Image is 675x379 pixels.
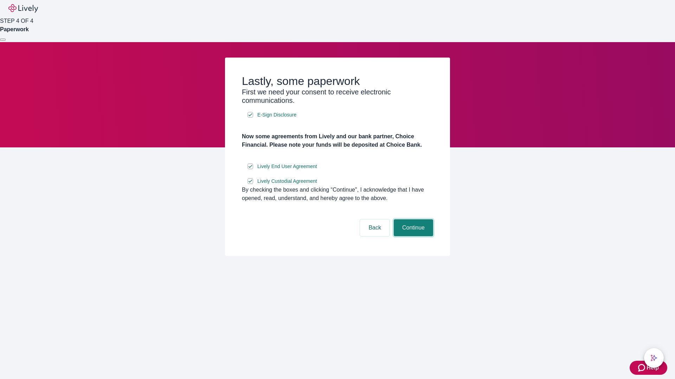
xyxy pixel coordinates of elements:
[242,186,433,202] div: By checking the boxes and clicking “Continue", I acknowledge that I have opened, read, understand...
[8,4,38,13] img: Lively
[242,132,433,149] h4: Now some agreements from Lively and our bank partner, Choice Financial. Please note your funds wi...
[257,163,317,170] span: Lively End User Agreement
[242,88,433,105] h3: First we need your consent to receive electronic communications.
[256,111,298,119] a: e-sign disclosure document
[256,177,319,186] a: e-sign disclosure document
[242,74,433,88] h2: Lastly, some paperwork
[650,354,657,361] svg: Lively AI Assistant
[257,111,296,119] span: E-Sign Disclosure
[394,219,433,236] button: Continue
[257,178,317,185] span: Lively Custodial Agreement
[630,361,667,375] button: Zendesk support iconHelp
[638,364,647,372] svg: Zendesk support icon
[647,364,659,372] span: Help
[256,162,319,171] a: e-sign disclosure document
[644,348,664,368] button: chat
[360,219,390,236] button: Back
